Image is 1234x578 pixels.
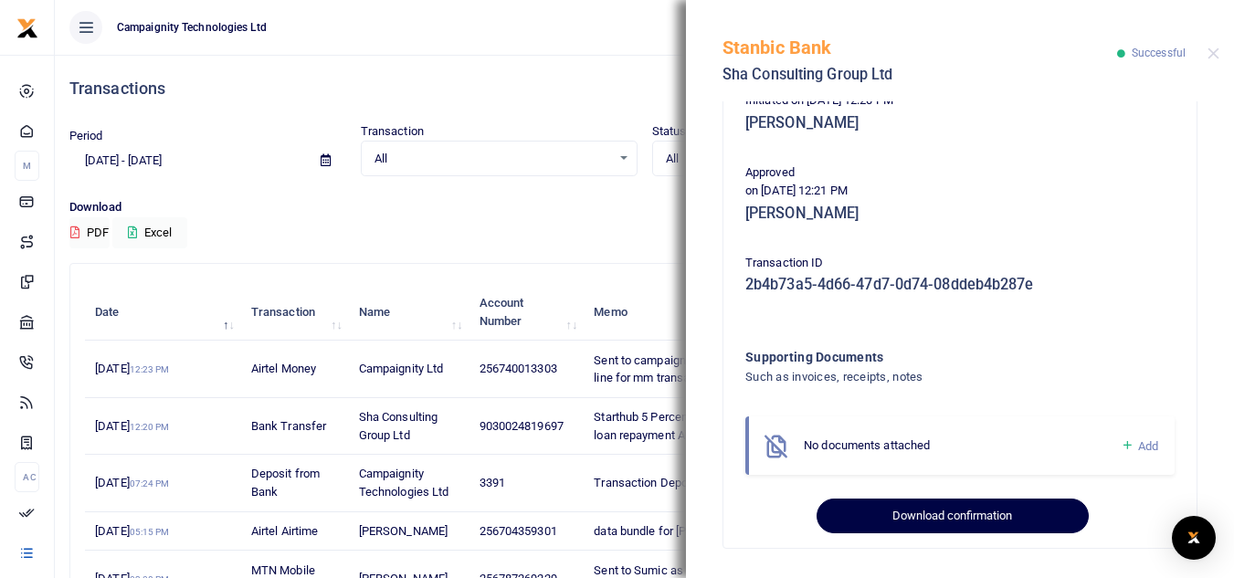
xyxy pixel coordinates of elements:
button: Download confirmation [817,499,1088,533]
p: on [DATE] 12:21 PM [745,182,1175,201]
span: Campaignity Technologies Ltd [359,467,449,499]
span: All [374,150,611,168]
a: logo-small logo-large logo-large [16,20,38,34]
button: PDF [69,217,110,248]
a: Add [1121,436,1158,457]
small: 12:20 PM [130,422,170,432]
div: Open Intercom Messenger [1172,516,1216,560]
label: Period [69,127,103,145]
img: logo-small [16,17,38,39]
span: 256704359301 [480,524,557,538]
small: 05:15 PM [130,527,170,537]
h5: [PERSON_NAME] [745,114,1175,132]
span: Successful [1132,47,1186,59]
span: Airtel Airtime [251,524,318,538]
p: Transaction ID [745,254,1175,273]
h5: 2b4b73a5-4d66-47d7-0d74-08ddeb4b287e [745,276,1175,294]
span: Add [1138,439,1158,453]
small: 07:24 PM [130,478,170,489]
span: Bank Transfer [251,419,326,433]
h5: Stanbic Bank [722,37,1117,58]
span: Starthub 5 Percent monthly Neexa loan repayment August installment [594,410,775,442]
h4: Such as invoices, receipts, notes [745,367,1101,387]
th: Memo: activate to sort column ascending [584,284,790,341]
span: 256740013303 [480,362,557,375]
input: select period [69,145,306,176]
li: Ac [15,462,39,492]
span: [DATE] [95,362,169,375]
span: Airtel Money [251,362,316,375]
p: Download [69,198,1219,217]
span: Campaignity Ltd [359,362,444,375]
small: 12:23 PM [130,364,170,374]
button: Excel [112,217,187,248]
h4: Supporting Documents [745,347,1101,367]
label: Status [652,122,687,141]
span: No documents attached [804,438,930,452]
span: Transaction Deposit [594,476,701,489]
p: Approved [745,163,1175,183]
span: 3391 [480,476,505,489]
h5: Sha Consulting Group Ltd [722,66,1117,84]
th: Date: activate to sort column descending [85,284,241,341]
span: Campaignity Technologies Ltd [110,19,274,36]
h5: [PERSON_NAME] [745,205,1175,223]
h4: Transactions [69,79,1219,99]
span: Sent to campaignity airtel support line for mm transactions [594,353,769,385]
th: Name: activate to sort column ascending [349,284,469,341]
span: [DATE] [95,524,169,538]
span: data bundle for [PERSON_NAME] [594,524,765,538]
span: [DATE] [95,419,169,433]
li: M [15,151,39,181]
span: [DATE] [95,476,169,489]
span: All [666,150,902,168]
span: Sha Consulting Group Ltd [359,410,438,442]
th: Account Number: activate to sort column ascending [469,284,584,341]
label: Transaction [361,122,424,141]
span: [PERSON_NAME] [359,524,448,538]
span: Deposit from Bank [251,467,320,499]
th: Transaction: activate to sort column ascending [241,284,349,341]
p: Initiated on [DATE] 12:20 PM [745,91,1175,110]
button: Close [1208,47,1219,59]
span: 9030024819697 [480,419,564,433]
